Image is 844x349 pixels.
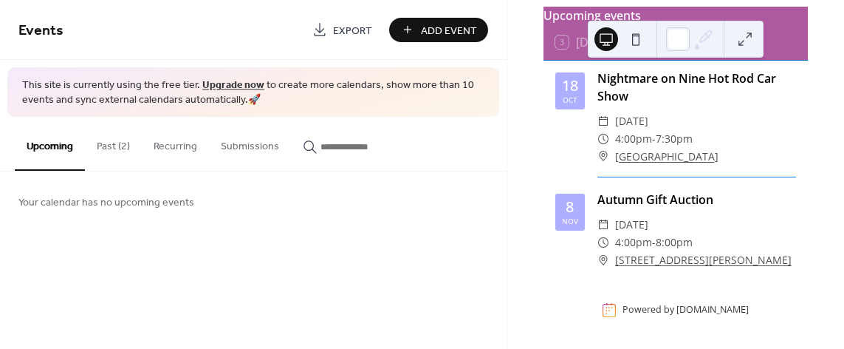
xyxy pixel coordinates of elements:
[22,78,484,107] span: This site is currently using the free tier. to create more calendars, show more than 10 events an...
[615,130,652,148] span: 4:00pm
[18,16,64,45] span: Events
[615,251,792,269] a: [STREET_ADDRESS][PERSON_NAME]
[142,117,209,169] button: Recurring
[676,304,749,316] a: [DOMAIN_NAME]
[597,70,796,105] div: Nightmare on Nine Hot Rod Car Show
[615,112,648,130] span: [DATE]
[597,130,609,148] div: ​
[615,234,652,251] span: 4:00pm
[597,191,796,209] div: Autumn Gift Auction
[597,234,609,251] div: ​
[421,23,477,38] span: Add Event
[656,234,693,251] span: 8:00pm
[597,251,609,269] div: ​
[652,234,656,251] span: -
[202,75,264,95] a: Upgrade now
[566,200,574,214] div: 8
[15,117,85,171] button: Upcoming
[333,23,372,38] span: Export
[85,117,142,169] button: Past (2)
[562,217,578,225] div: Nov
[597,216,609,234] div: ​
[597,148,609,166] div: ​
[615,148,718,166] a: [GEOGRAPHIC_DATA]
[301,18,383,42] a: Export
[18,195,194,211] span: Your calendar has no upcoming events
[656,130,693,148] span: 7:30pm
[389,18,488,42] button: Add Event
[652,130,656,148] span: -
[563,96,577,104] div: Oct
[622,304,749,316] div: Powered by
[562,78,578,93] div: 18
[615,216,648,234] span: [DATE]
[543,7,808,24] div: Upcoming events
[209,117,291,169] button: Submissions
[597,112,609,130] div: ​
